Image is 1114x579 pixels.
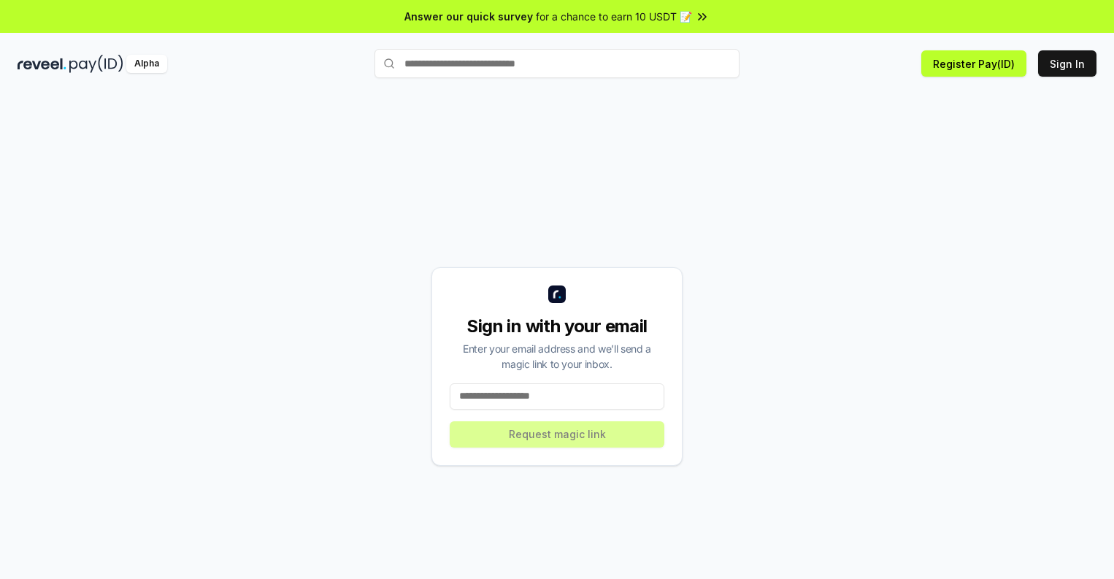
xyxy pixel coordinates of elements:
div: Alpha [126,55,167,73]
div: Sign in with your email [450,315,664,338]
div: Enter your email address and we’ll send a magic link to your inbox. [450,341,664,372]
img: reveel_dark [18,55,66,73]
img: pay_id [69,55,123,73]
img: logo_small [548,285,566,303]
button: Sign In [1038,50,1096,77]
span: for a chance to earn 10 USDT 📝 [536,9,692,24]
span: Answer our quick survey [404,9,533,24]
button: Register Pay(ID) [921,50,1026,77]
